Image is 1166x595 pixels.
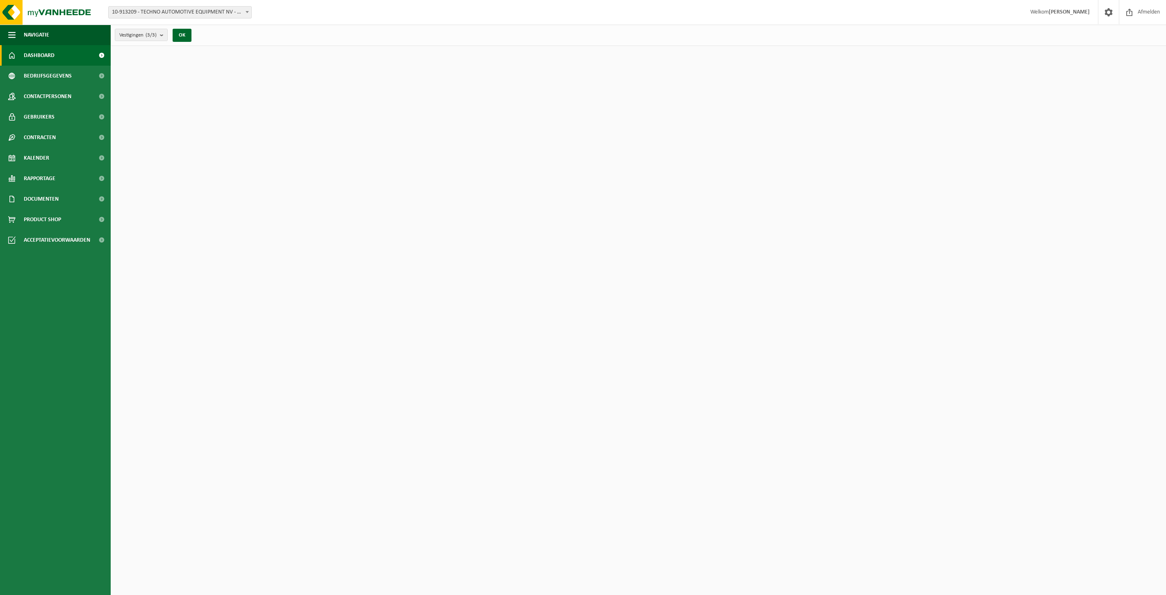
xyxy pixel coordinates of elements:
[108,6,252,18] span: 10-913209 - TECHNO AUTOMOTIVE EQUIPMENT NV - ZELLIK
[146,32,157,38] count: (3/3)
[1049,9,1090,15] strong: [PERSON_NAME]
[24,107,55,127] span: Gebruikers
[109,7,251,18] span: 10-913209 - TECHNO AUTOMOTIVE EQUIPMENT NV - ZELLIK
[173,29,191,42] button: OK
[24,86,71,107] span: Contactpersonen
[24,209,61,230] span: Product Shop
[24,45,55,66] span: Dashboard
[24,66,72,86] span: Bedrijfsgegevens
[24,230,90,250] span: Acceptatievoorwaarden
[24,168,55,189] span: Rapportage
[24,127,56,148] span: Contracten
[119,29,157,41] span: Vestigingen
[24,189,59,209] span: Documenten
[24,148,49,168] span: Kalender
[115,29,168,41] button: Vestigingen(3/3)
[24,25,49,45] span: Navigatie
